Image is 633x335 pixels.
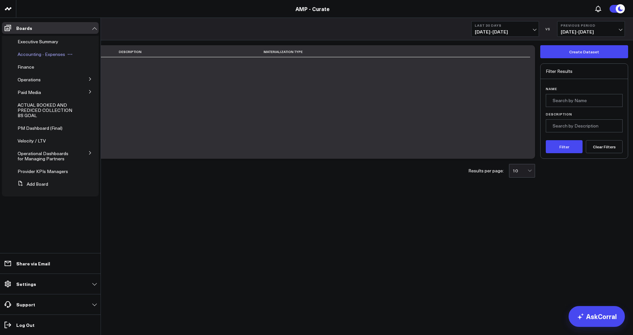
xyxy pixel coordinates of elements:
button: Clear Filters [586,140,623,153]
button: Filter [546,140,583,153]
div: Results per page: [468,168,504,173]
button: Add Board [15,178,48,190]
input: Search by Description [546,119,623,132]
button: Last 30 Days[DATE]-[DATE] [471,21,539,37]
div: VS [542,27,554,31]
p: Log Out [16,322,34,328]
a: Velocity / LTV [18,138,46,143]
div: Filter Results [541,64,628,79]
span: PM Dashboard (Final) [18,125,62,131]
p: Share via Email [16,261,50,266]
a: Paid Media [18,90,41,95]
p: Settings [16,281,36,287]
span: Operational Dashboards for Managing Partners [18,150,68,162]
span: [DATE] - [DATE] [475,29,535,34]
span: [DATE] - [DATE] [561,29,621,34]
label: Name [546,87,623,91]
span: Paid Media [18,89,41,95]
span: ACTUAL BOOKED AND PREDICED COLLECTION BS GOAL [18,102,72,118]
a: AskCorral [569,306,625,327]
a: ACTUAL BOOKED AND PREDICED COLLECTION BS GOAL [18,102,74,118]
a: AMP - Curate [296,5,330,12]
span: Provider KPIs Managers [18,168,68,174]
a: Executive Summary [18,39,58,44]
a: Accounting - Expenses [18,52,65,57]
a: Provider KPIs Managers [18,169,68,174]
div: 10 [513,168,528,173]
label: Description [546,112,623,116]
a: PM Dashboard (Final) [18,126,62,131]
a: Finance [18,64,34,70]
p: Boards [16,25,32,31]
button: Create Dataset [540,45,628,58]
th: Materialization Type [264,47,509,57]
a: Operations [18,77,41,82]
b: Last 30 Days [475,23,535,27]
p: Support [16,302,35,307]
button: Previous Period[DATE]-[DATE] [557,21,625,37]
span: Accounting - Expenses [18,51,65,57]
span: Executive Summary [18,38,58,45]
a: Log Out [2,319,99,331]
th: Description [119,47,264,57]
input: Search by Name [546,94,623,107]
b: Previous Period [561,23,621,27]
a: Operational Dashboards for Managing Partners [18,151,74,161]
span: Operations [18,76,41,83]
